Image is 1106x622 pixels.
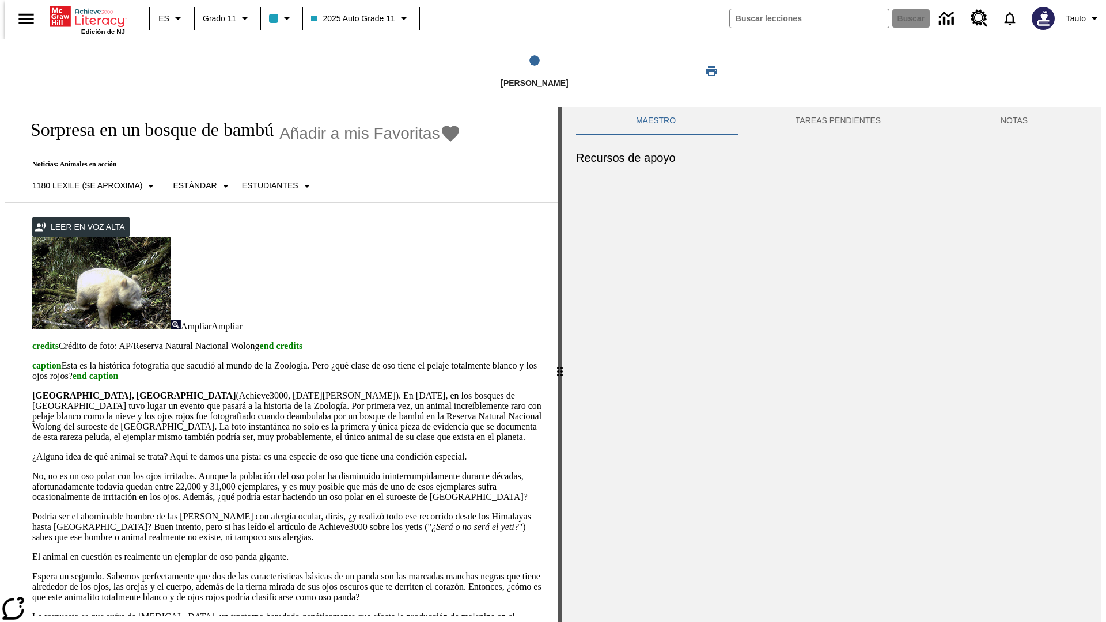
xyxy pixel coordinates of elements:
span: Ampliar [181,321,211,331]
p: Podría ser el abominable hombre de las [PERSON_NAME] con alergia ocular, dirás, ¿y realizó todo e... [32,511,544,543]
div: Portada [50,4,125,35]
button: Imprimir [693,60,730,81]
button: Maestro [576,107,736,135]
button: Clase: 2025 Auto Grade 11, Selecciona una clase [306,8,415,29]
p: Crédito de foto: AP/Reserva Natural Nacional Wolong [32,341,544,351]
p: Estudiantes [242,180,298,192]
span: Grado 11 [203,13,236,25]
button: TAREAS PENDIENTES [736,107,941,135]
button: Grado: Grado 11, Elige un grado [198,8,256,29]
p: Esta es la histórica fotografía que sacudió al mundo de la Zoología. Pero ¿qué clase de oso tiene... [32,361,544,381]
div: Pulsa la tecla de intro o la barra espaciadora y luego presiona las flechas de derecha e izquierd... [558,107,562,622]
p: Noticias: Animales en acción [18,160,461,169]
p: El animal en cuestión es realmente un ejemplar de oso panda gigante. [32,552,544,562]
button: Añadir a mis Favoritas - Sorpresa en un bosque de bambú [279,123,461,143]
p: 1180 Lexile (Se aproxima) [32,180,142,192]
button: Escoja un nuevo avatar [1025,3,1062,33]
div: activity [562,107,1101,622]
span: Edición de NJ [81,28,125,35]
img: Ampliar [171,320,181,329]
div: reading [5,107,558,616]
strong: [GEOGRAPHIC_DATA], [GEOGRAPHIC_DATA] [32,390,236,400]
button: Abrir el menú lateral [9,2,43,36]
p: ¿Alguna idea de qué animal se trata? Aquí te damos una pista: es una especie de oso que tiene una... [32,452,544,462]
span: credits [32,341,59,351]
a: Centro de información [932,3,964,35]
input: Buscar campo [730,9,889,28]
span: Ampliar [211,321,242,331]
p: No, no es un oso polar con los ojos irritados. Aunque la población del oso polar ha disminuido in... [32,471,544,502]
span: [PERSON_NAME] [501,78,568,88]
button: Leer en voz alta [32,217,130,238]
p: (Achieve3000, [DATE][PERSON_NAME]). En [DATE], en los bosques de [GEOGRAPHIC_DATA] tuvo lugar un ... [32,390,544,442]
span: Añadir a mis Favoritas [279,124,440,143]
button: Tipo de apoyo, Estándar [168,176,237,196]
button: Seleccione Lexile, 1180 Lexile (Se aproxima) [28,176,162,196]
a: Centro de recursos, Se abrirá en una pestaña nueva. [964,3,995,34]
button: Lenguaje: ES, Selecciona un idioma [153,8,190,29]
p: Estándar [173,180,217,192]
div: Instructional Panel Tabs [576,107,1088,135]
img: los pandas albinos en China a veces son confundidos con osos polares [32,237,171,329]
span: Tauto [1066,13,1086,25]
button: Perfil/Configuración [1062,8,1106,29]
span: caption [32,361,62,370]
img: Avatar [1032,7,1055,30]
a: Notificaciones [995,3,1025,33]
span: end caption [73,371,119,381]
span: ES [158,13,169,25]
em: ¿Será o no será el yeti? [431,522,519,532]
span: end credits [259,341,302,351]
button: Lee step 1 of 1 [385,39,684,103]
span: 2025 Auto Grade 11 [311,13,395,25]
h1: Sorpresa en un bosque de bambú [18,119,274,141]
h6: Recursos de apoyo [576,149,1088,167]
button: NOTAS [941,107,1088,135]
button: Seleccionar estudiante [237,176,319,196]
p: Espera un segundo. Sabemos perfectamente que dos de las caracteristicas básicas de un panda son l... [32,571,544,602]
button: El color de la clase es azul claro. Cambiar el color de la clase. [264,8,298,29]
